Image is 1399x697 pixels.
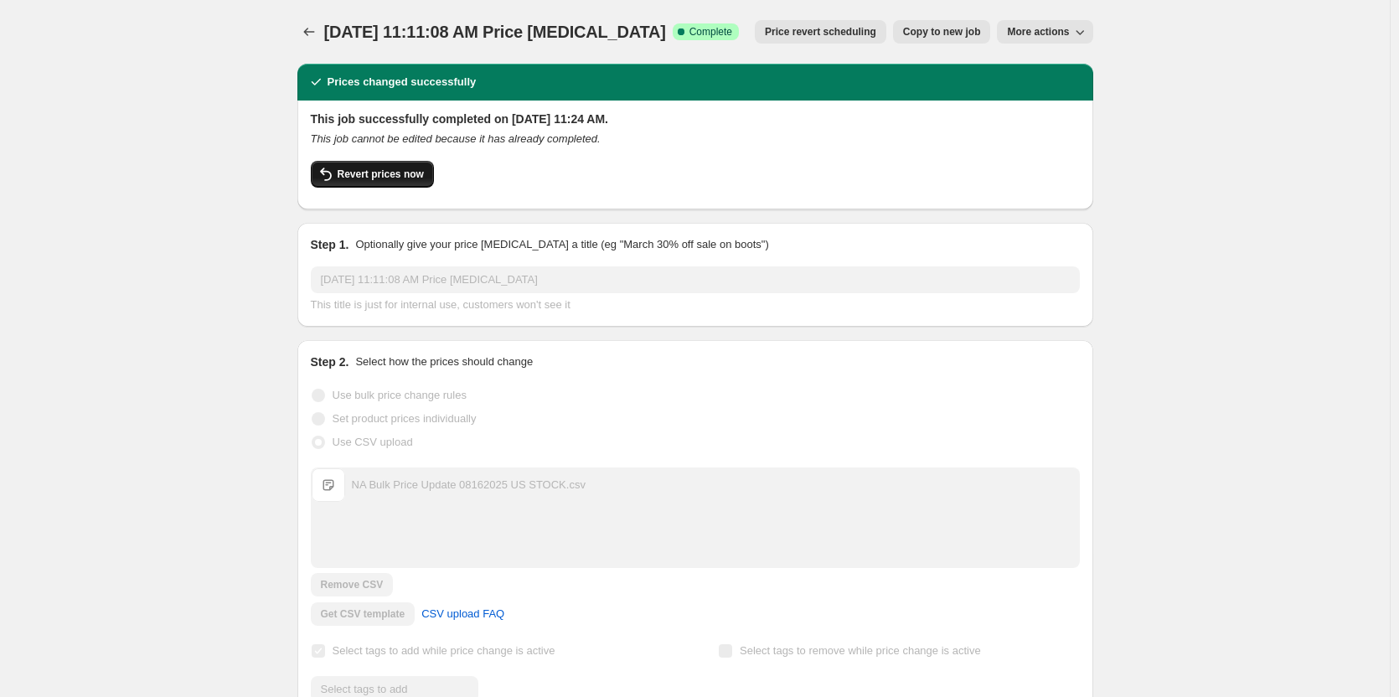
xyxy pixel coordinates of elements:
[740,644,981,657] span: Select tags to remove while price change is active
[311,266,1080,293] input: 30% off holiday sale
[338,168,424,181] span: Revert prices now
[311,298,570,311] span: This title is just for internal use, customers won't see it
[421,606,504,622] span: CSV upload FAQ
[355,236,768,253] p: Optionally give your price [MEDICAL_DATA] a title (eg "March 30% off sale on boots")
[311,111,1080,127] h2: This job successfully completed on [DATE] 11:24 AM.
[893,20,991,44] button: Copy to new job
[689,25,732,39] span: Complete
[333,412,477,425] span: Set product prices individually
[333,644,555,657] span: Select tags to add while price change is active
[333,389,467,401] span: Use bulk price change rules
[903,25,981,39] span: Copy to new job
[311,236,349,253] h2: Step 1.
[328,74,477,90] h2: Prices changed successfully
[997,20,1092,44] button: More actions
[324,23,666,41] span: [DATE] 11:11:08 AM Price [MEDICAL_DATA]
[411,601,514,627] a: CSV upload FAQ
[765,25,876,39] span: Price revert scheduling
[311,132,601,145] i: This job cannot be edited because it has already completed.
[352,477,586,493] div: NA Bulk Price Update 08162025 US STOCK.csv
[755,20,886,44] button: Price revert scheduling
[1007,25,1069,39] span: More actions
[297,20,321,44] button: Price change jobs
[333,436,413,448] span: Use CSV upload
[311,161,434,188] button: Revert prices now
[311,354,349,370] h2: Step 2.
[355,354,533,370] p: Select how the prices should change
